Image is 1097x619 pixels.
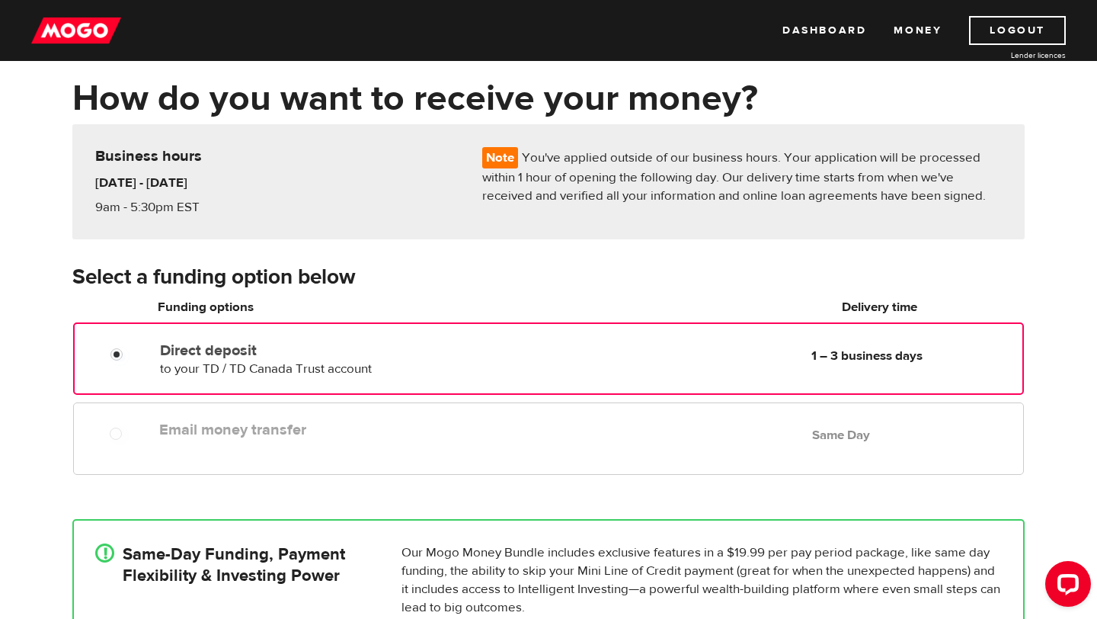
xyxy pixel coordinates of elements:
h6: [DATE] - [DATE] [95,174,266,192]
p: You've applied outside of our business hours. Your application will be processed within 1 hour of... [482,147,1002,205]
h6: Funding options [158,298,509,316]
h6: Delivery time [740,298,1019,316]
p: Our Mogo Money Bundle includes exclusive features in a $19.99 per pay period package, like same d... [401,544,1002,617]
h1: How do you want to receive your money? [72,79,1025,118]
div: ! [95,544,114,563]
span: to your TD / TD Canada Trust account [160,361,372,377]
b: 1 – 3 business days [811,348,923,364]
p: 9am - 5:30pm EST [95,198,266,216]
iframe: LiveChat chat widget [1033,555,1097,619]
label: Email money transfer [159,421,510,439]
img: mogo_logo-11ee424be714fa7cbb0f0f49df9e16ec.png [31,16,121,45]
a: Logout [969,16,1066,45]
h5: Business hours [95,147,459,165]
a: Money [894,16,942,45]
a: Dashboard [782,16,866,45]
b: Same Day [812,427,870,444]
h4: Same-Day Funding, Payment Flexibility & Investing Power [123,544,345,586]
span: Note [482,147,518,168]
a: Lender licences [951,50,1066,61]
h3: Select a funding option below [72,265,1025,290]
label: Direct deposit [160,342,510,360]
